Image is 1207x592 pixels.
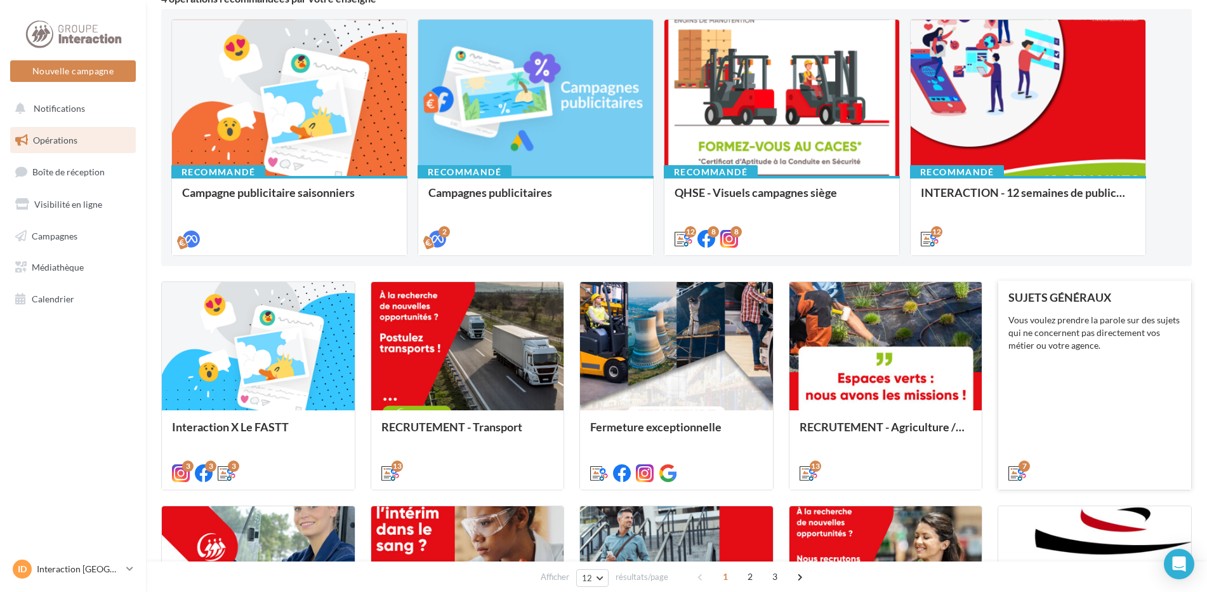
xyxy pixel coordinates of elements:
span: ID [18,563,27,575]
button: 12 [576,569,609,587]
a: Campagnes [8,223,138,250]
div: 12 [931,226,942,238]
div: RECRUTEMENT - Transport [381,420,554,446]
div: 3 [182,461,194,472]
span: Boîte de réception [32,166,105,177]
div: 8 [730,226,742,238]
span: résultats/page [616,571,668,583]
div: Recommandé [418,165,511,179]
div: Recommandé [171,165,265,179]
a: Médiathèque [8,254,138,281]
div: Recommandé [910,165,1004,179]
div: RECRUTEMENT - Agriculture / Espaces verts [800,420,972,446]
a: Visibilité en ligne [8,191,138,218]
span: Médiathèque [32,262,84,272]
a: Opérations [8,127,138,154]
span: 2 [740,567,760,587]
div: Campagne publicitaire saisonniers [182,186,397,212]
div: INTERACTION - 12 semaines de publication [921,186,1135,212]
span: Calendrier [32,293,74,304]
div: QHSE - Visuels campagnes siège [675,186,889,212]
a: Calendrier [8,286,138,313]
span: 1 [715,567,735,587]
span: Opérations [33,135,77,145]
div: Vous voulez prendre la parole sur des sujets qui ne concernent pas directement vos métier ou votr... [1008,314,1181,352]
button: Nouvelle campagne [10,60,136,82]
div: 3 [205,461,216,472]
a: Boîte de réception [8,158,138,185]
span: Notifications [34,103,85,114]
span: Campagnes [32,230,77,241]
span: 12 [582,573,593,583]
div: 2 [439,226,450,238]
div: 12 [685,226,696,238]
div: 3 [228,461,239,472]
p: Interaction [GEOGRAPHIC_DATA] [37,563,121,575]
div: Recommandé [664,165,758,179]
span: 3 [765,567,785,587]
span: Afficher [541,571,569,583]
div: SUJETS GÉNÉRAUX [1008,291,1181,304]
button: Notifications [8,95,133,122]
div: Campagnes publicitaires [428,186,643,212]
a: ID Interaction [GEOGRAPHIC_DATA] [10,557,136,581]
div: 13 [392,461,403,472]
div: 13 [810,461,821,472]
div: Fermeture exceptionnelle [590,420,763,446]
div: 7 [1019,461,1030,472]
span: Visibilité en ligne [34,199,102,210]
div: Open Intercom Messenger [1164,549,1194,579]
div: 8 [708,226,719,238]
div: Interaction X Le FASTT [172,420,345,446]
